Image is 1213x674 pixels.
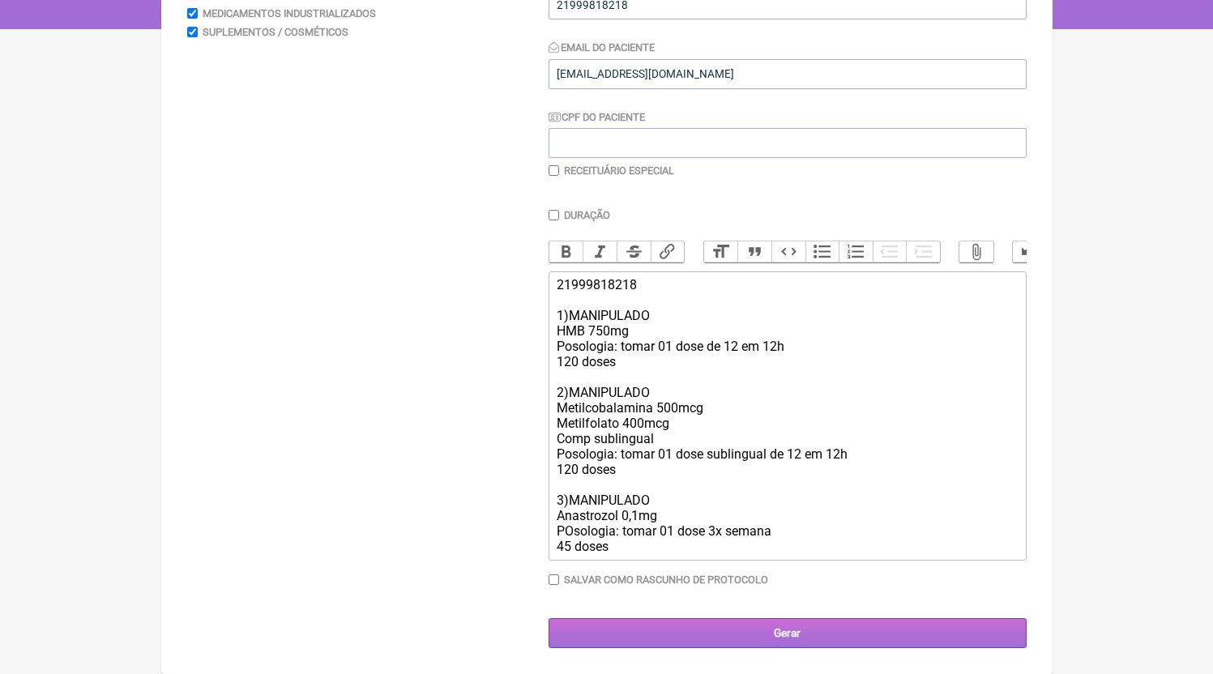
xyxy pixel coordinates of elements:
[564,164,674,177] label: Receituário Especial
[549,618,1027,648] input: Gerar
[564,574,768,586] label: Salvar como rascunho de Protocolo
[564,209,610,221] label: Duração
[203,7,376,19] label: Medicamentos Industrializados
[583,241,617,262] button: Italic
[906,241,940,262] button: Increase Level
[959,241,993,262] button: Attach Files
[704,241,738,262] button: Heading
[617,241,651,262] button: Strikethrough
[839,241,873,262] button: Numbers
[557,277,1017,554] div: 21999818218 1)MANIPULADO HMB 750mg Posologia: tomar 01 dose de 12 em 12h 120 doses 2)MANIPULADO M...
[1013,241,1047,262] button: Undo
[737,241,771,262] button: Quote
[203,26,348,38] label: Suplementos / Cosméticos
[771,241,805,262] button: Code
[549,41,656,53] label: Email do Paciente
[873,241,907,262] button: Decrease Level
[549,111,646,123] label: CPF do Paciente
[651,241,685,262] button: Link
[805,241,839,262] button: Bullets
[549,241,583,262] button: Bold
